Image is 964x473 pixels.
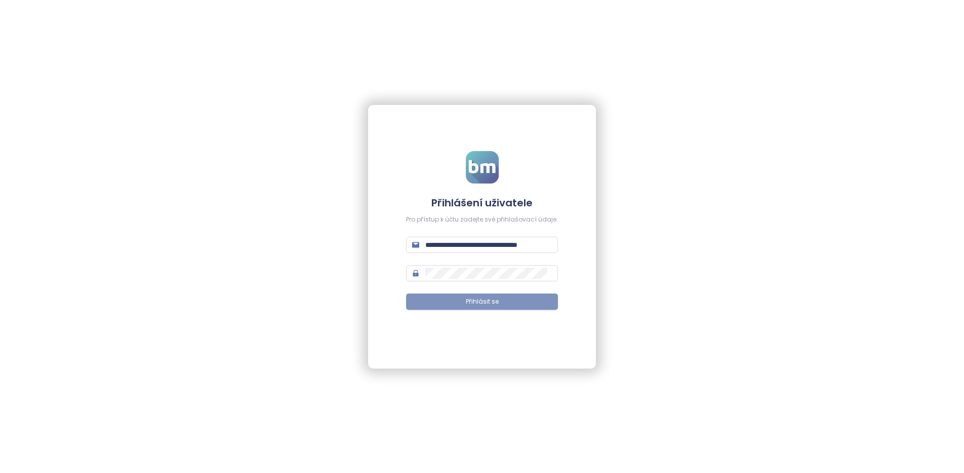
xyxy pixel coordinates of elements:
span: lock [412,270,419,277]
span: Přihlásit se [466,297,499,307]
div: Pro přístup k účtu zadejte své přihlašovací údaje. [406,215,558,225]
button: Přihlásit se [406,294,558,310]
img: logo [466,151,499,184]
h4: Přihlášení uživatele [406,196,558,210]
span: mail [412,241,419,248]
